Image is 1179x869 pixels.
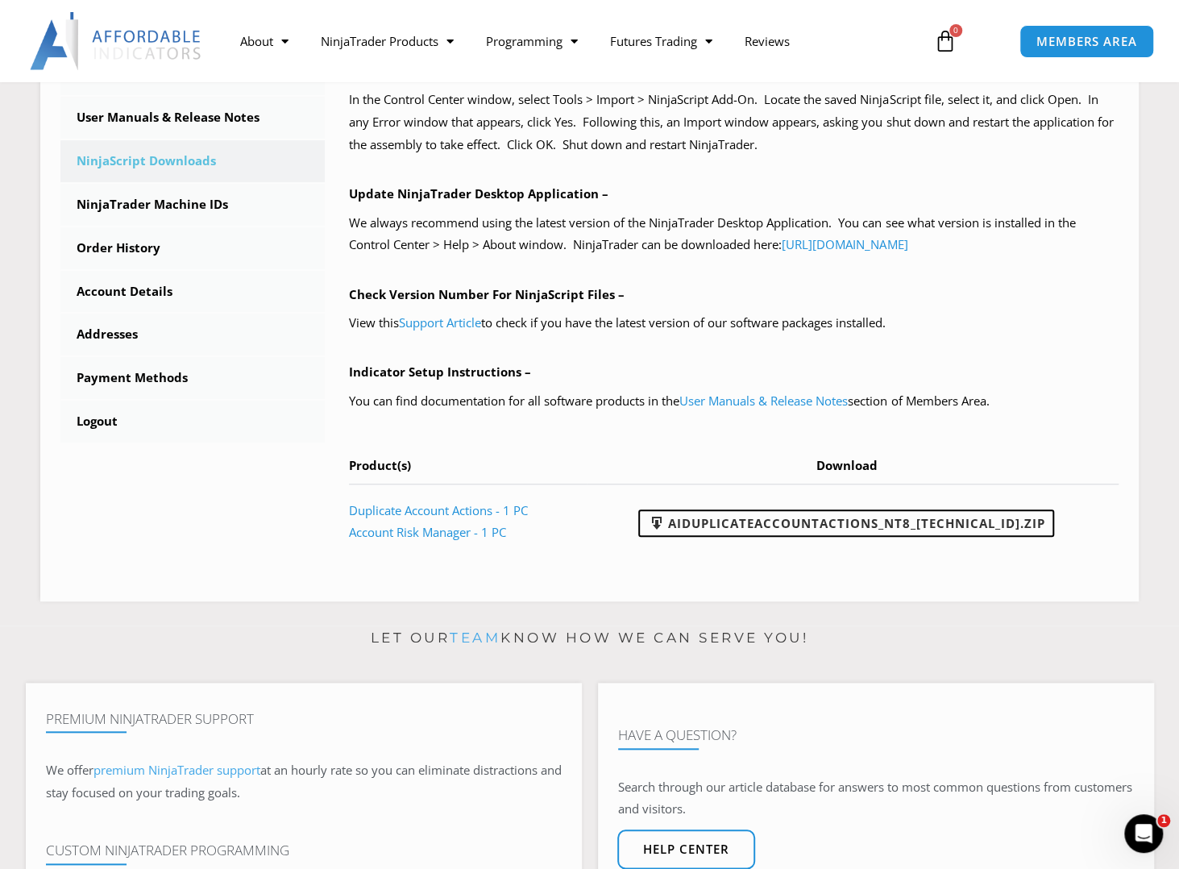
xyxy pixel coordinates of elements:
[349,212,1119,257] p: We always recommend using the latest version of the NinjaTrader Desktop Application. You can see ...
[643,843,729,855] span: Help center
[60,140,325,182] a: NinjaScript Downloads
[224,23,305,60] a: About
[349,89,1119,156] p: In the Control Center window, select Tools > Import > NinjaScript Add-On. Locate the saved NinjaS...
[1124,814,1163,853] iframe: Intercom live chat
[729,23,806,60] a: Reviews
[60,401,325,443] a: Logout
[349,185,608,202] b: Update NinjaTrader Desktop Application –
[1019,25,1154,58] a: MEMBERS AREA
[349,502,528,518] a: Duplicate Account Actions - 1 PC
[1036,35,1137,48] span: MEMBERS AREA
[349,364,531,380] b: Indicator Setup Instructions –
[60,271,325,313] a: Account Details
[46,762,562,800] span: at an hourly rate so you can eliminate distractions and stay focused on your trading goals.
[679,393,848,409] a: User Manuals & Release Notes
[618,776,1134,821] p: Search through our article database for answers to most common questions from customers and visit...
[46,762,93,778] span: We offer
[60,227,325,269] a: Order History
[638,509,1054,537] a: AIDuplicateAccountActions_NT8_[TECHNICAL_ID].zip
[1157,814,1170,827] span: 1
[30,12,203,70] img: LogoAI | Affordable Indicators – NinjaTrader
[470,23,594,60] a: Programming
[399,314,481,331] a: Support Article
[224,23,920,60] nav: Menu
[782,236,907,252] a: [URL][DOMAIN_NAME]
[46,711,562,727] h4: Premium NinjaTrader Support
[305,23,470,60] a: NinjaTrader Products
[594,23,729,60] a: Futures Trading
[349,312,1119,335] p: View this to check if you have the latest version of our software packages installed.
[349,286,625,302] b: Check Version Number For NinjaScript Files –
[349,457,411,473] span: Product(s)
[349,524,506,540] a: Account Risk Manager - 1 PC
[349,390,1119,413] p: You can find documentation for all software products in the section of Members Area.
[450,630,500,646] a: team
[949,24,962,37] span: 0
[60,97,325,139] a: User Manuals & Release Notes
[816,457,878,473] span: Download
[26,626,1154,651] p: Let our know how we can serve you!
[910,18,981,64] a: 0
[46,842,562,859] h4: Custom NinjaTrader Programming
[93,762,260,778] a: premium NinjaTrader support
[618,727,1134,743] h4: Have A Question?
[60,184,325,226] a: NinjaTrader Machine IDs
[60,357,325,399] a: Payment Methods
[60,314,325,355] a: Addresses
[617,829,755,869] a: Help center
[60,53,325,443] nav: Account pages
